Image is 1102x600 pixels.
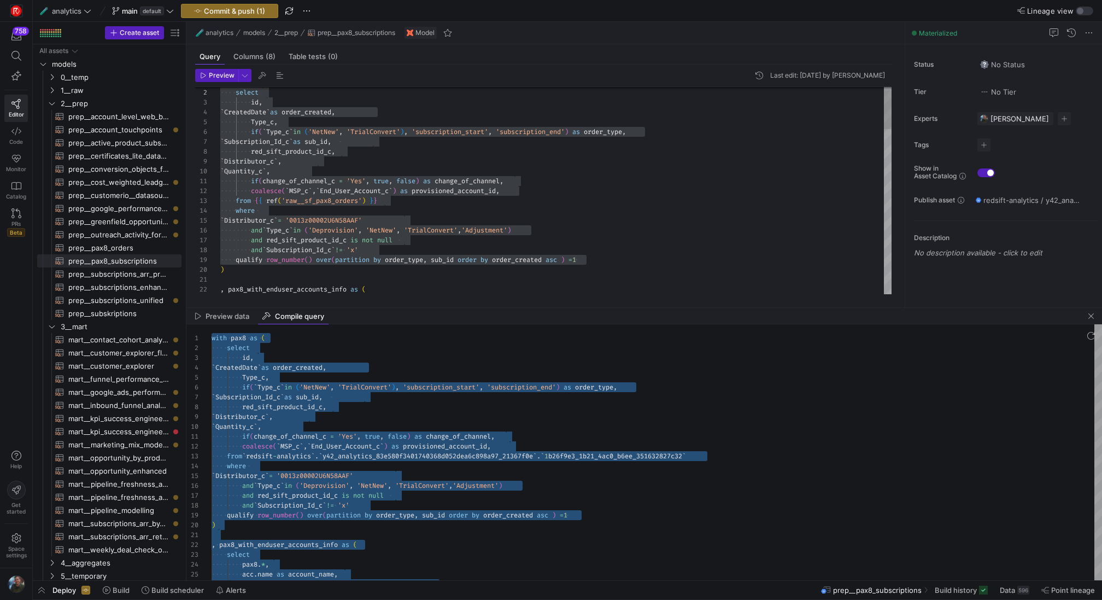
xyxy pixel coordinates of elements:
span: Beta [7,228,25,237]
span: in [293,127,301,136]
span: mart__pipeline_freshness_analysis_with_renewals​​​​​​​​​​ [68,478,169,491]
span: ` [220,216,224,225]
button: 🧪analytics [37,4,94,18]
span: , [488,127,492,136]
span: 2__prep [274,29,298,37]
span: prep__certificates_lite_data_with_account_info​​​​​​​​​​ [68,150,169,162]
span: and [251,236,262,244]
span: Query [200,53,220,60]
span: Build scheduler [151,586,204,595]
a: Catalog [4,177,28,204]
img: undefined [407,30,413,36]
button: Preview [195,69,238,82]
button: No statusNo Status [977,57,1028,72]
button: 🧪analytics [193,26,236,39]
span: mart__customer_explorer​​​​​​​​​​ [68,360,169,372]
span: prep__active_product_subscriptions​​​​​​​​​​ [68,137,169,149]
div: 4 [195,107,207,117]
span: , [404,127,408,136]
span: ` [289,137,293,146]
span: Point lineage [1051,586,1095,595]
span: Data [1000,586,1015,595]
div: Press SPACE to select this row. [37,254,181,267]
img: https://storage.googleapis.com/y42-prod-data-exchange/images/C0c2ZRu8XU2mQEXUlKrTCN4i0dD3czfOt8UZ... [11,5,22,16]
span: prep__cost_weighted_leadgen_performance​​​​​​​​​​ [68,176,169,189]
span: ( [282,187,285,195]
span: Show in Asset Catalog [914,165,957,180]
span: prep__customerio__datasource​​​​​​​​​​ [68,189,169,202]
span: { [255,196,259,205]
div: 8 [195,147,207,156]
span: mart__funnel_performance_analysis__monthly_with_forecast​​​​​​​​​​ [68,373,169,386]
button: prep__pax8_subscriptions [305,26,398,39]
span: ` [274,216,278,225]
span: 3__mart [61,321,180,333]
span: mart__marketing_mix_modelling​​​​​​​​​​ [68,439,169,451]
span: ` [262,226,266,235]
a: mart__subscriptions_arr_retention_calculations​​​​​​​​​​ [37,530,181,543]
span: Table tests [289,53,338,60]
button: Build history [930,581,993,599]
span: Help [9,463,23,469]
span: 🧪 [196,29,203,37]
span: ` [308,187,312,195]
span: prep__pax8_subscriptions [318,29,395,37]
span: default [140,7,164,15]
span: prep__google_performance_analysis​​​​​​​​​​ [68,202,169,215]
span: Model [415,29,435,37]
span: select [236,88,259,97]
a: prep__pax8_subscriptions​​​​​​​​​​ [37,254,181,267]
span: ) [565,127,568,136]
div: Press SPACE to select this row. [37,136,181,149]
button: Build [98,581,134,599]
span: ` [316,187,320,195]
span: , [389,177,392,185]
span: Subscription_Id_c [224,137,289,146]
a: prep__cost_weighted_leadgen_performance​​​​​​​​​​ [37,176,181,189]
div: 9 [195,156,207,166]
button: https://storage.googleapis.com/y42-prod-data-exchange/images/6IdsliWYEjCj6ExZYNtk9pMT8U8l8YHLguyz... [4,573,28,596]
span: ` [262,127,266,136]
span: mart__kpi_success_engineering​​​​​​​​​​ [68,426,169,438]
button: Build scheduler [137,581,209,599]
span: change_of_channel [435,177,500,185]
div: 596 [1017,586,1029,595]
span: MSP_c [289,187,308,195]
span: order_created [282,108,331,116]
span: 'TrialConvert' [404,226,458,235]
span: Tier [914,88,969,96]
span: prep__subscriptions_unified​​​​​​​​​​ [68,294,169,307]
button: redsift-analytics / y42_analytics_main / prep__pax8_subscriptions [973,193,1082,207]
div: 10 [195,166,207,176]
span: Space settings [6,545,27,558]
span: and [251,226,262,235]
span: Materialized [919,29,957,37]
span: analytics [52,7,81,15]
a: mart__opportunity_enhanced​​​​​​​​​​ [37,464,181,477]
span: , [331,147,335,156]
span: Code [9,138,23,145]
div: 17 [195,235,207,245]
span: is [350,236,358,244]
div: Press SPACE to select this row. [37,320,181,333]
a: mart__pipeline_freshness_analysis_with_renewals​​​​​​​​​​ [37,477,181,491]
span: ( [259,127,262,136]
span: , [259,98,262,107]
div: Press SPACE to select this row. [37,84,181,97]
a: mart__marketing_mix_modelling​​​​​​​​​​ [37,438,181,451]
span: red_sift_product_id_c [266,236,347,244]
span: where [236,206,255,215]
img: No status [980,60,989,69]
span: ` [285,187,289,195]
a: mart__google_ads_performance_analysis_rolling​​​​​​​​​​ [37,386,181,399]
span: Type_c [251,118,274,126]
a: mart__subscriptions_arr_by_product​​​​​​​​​​ [37,517,181,530]
div: 12 [195,186,207,196]
span: [PERSON_NAME] [990,114,1049,123]
button: Data596 [995,581,1034,599]
div: Press SPACE to select this row. [37,149,181,162]
a: mart__customer_explorer​​​​​​​​​​ [37,359,181,372]
span: id [251,98,259,107]
div: Press SPACE to select this row. [37,123,181,136]
span: , [312,187,316,195]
